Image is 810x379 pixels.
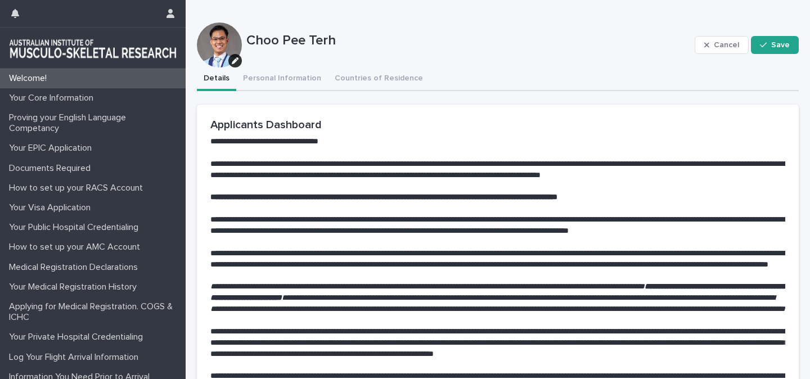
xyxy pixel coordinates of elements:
p: Welcome! [4,73,56,84]
p: Your Visa Application [4,202,100,213]
p: Choo Pee Terh [246,33,690,49]
button: Countries of Residence [328,67,430,91]
span: Cancel [714,41,739,49]
img: 1xcjEmqDTcmQhduivVBy [9,37,177,59]
h2: Applicants Dashboard [210,118,785,132]
button: Details [197,67,236,91]
button: Cancel [695,36,749,54]
p: Your Medical Registration History [4,282,146,292]
p: Your Public Hospital Credentialing [4,222,147,233]
p: Your Private Hospital Credentialing [4,332,152,342]
button: Save [751,36,799,54]
button: Personal Information [236,67,328,91]
p: Log Your Flight Arrival Information [4,352,147,363]
p: Applying for Medical Registration. COGS & ICHC [4,301,186,323]
p: Medical Registration Declarations [4,262,147,273]
p: Your Core Information [4,93,102,103]
p: How to set up your RACS Account [4,183,152,193]
p: Your EPIC Application [4,143,101,154]
p: Proving your English Language Competancy [4,112,186,134]
span: Save [771,41,790,49]
p: Documents Required [4,163,100,174]
p: How to set up your AMC Account [4,242,149,252]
